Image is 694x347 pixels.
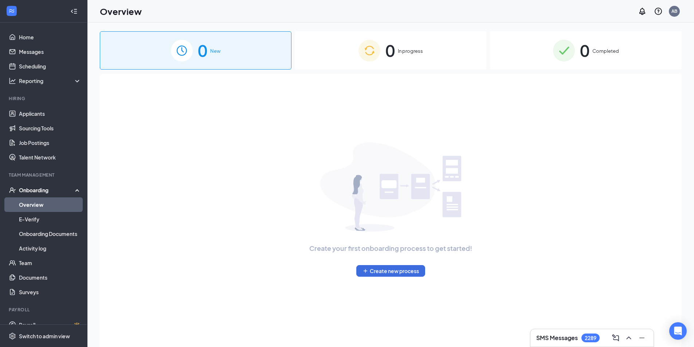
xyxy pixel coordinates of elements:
svg: Notifications [638,7,647,16]
a: Scheduling [19,59,81,74]
span: In progress [398,47,423,55]
div: AB [671,8,677,14]
div: Switch to admin view [19,332,70,340]
a: Sourcing Tools [19,121,81,135]
a: Activity log [19,241,81,256]
div: Hiring [9,95,80,102]
div: Reporting [19,77,82,84]
svg: WorkstreamLogo [8,7,15,15]
a: Team [19,256,81,270]
span: Completed [592,47,619,55]
a: PayrollCrown [19,318,81,332]
a: Job Postings [19,135,81,150]
h1: Overview [100,5,142,17]
button: ComposeMessage [610,332,622,344]
svg: Minimize [638,334,646,342]
svg: UserCheck [9,186,16,194]
a: Overview [19,197,81,212]
a: E-Verify [19,212,81,226]
svg: ChevronUp [624,334,633,342]
button: ChevronUp [623,332,635,344]
div: Open Intercom Messenger [669,322,687,340]
a: Messages [19,44,81,59]
a: Documents [19,270,81,285]
div: Team Management [9,172,80,178]
svg: Collapse [70,8,78,15]
svg: QuestionInfo [654,7,663,16]
a: Talent Network [19,150,81,165]
svg: Analysis [9,77,16,84]
span: New [210,47,220,55]
div: Onboarding [19,186,75,194]
svg: Settings [9,332,16,340]
svg: Plus [362,268,368,274]
button: Minimize [636,332,648,344]
a: Onboarding Documents [19,226,81,241]
a: Applicants [19,106,81,121]
div: Payroll [9,307,80,313]
a: Surveys [19,285,81,299]
span: 0 [580,38,589,63]
h3: SMS Messages [536,334,578,342]
div: 2289 [585,335,596,341]
span: 0 [385,38,395,63]
span: 0 [198,38,207,63]
svg: ComposeMessage [611,334,620,342]
button: PlusCreate new process [356,265,425,277]
span: Create your first onboarding process to get started! [309,243,472,253]
a: Home [19,30,81,44]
